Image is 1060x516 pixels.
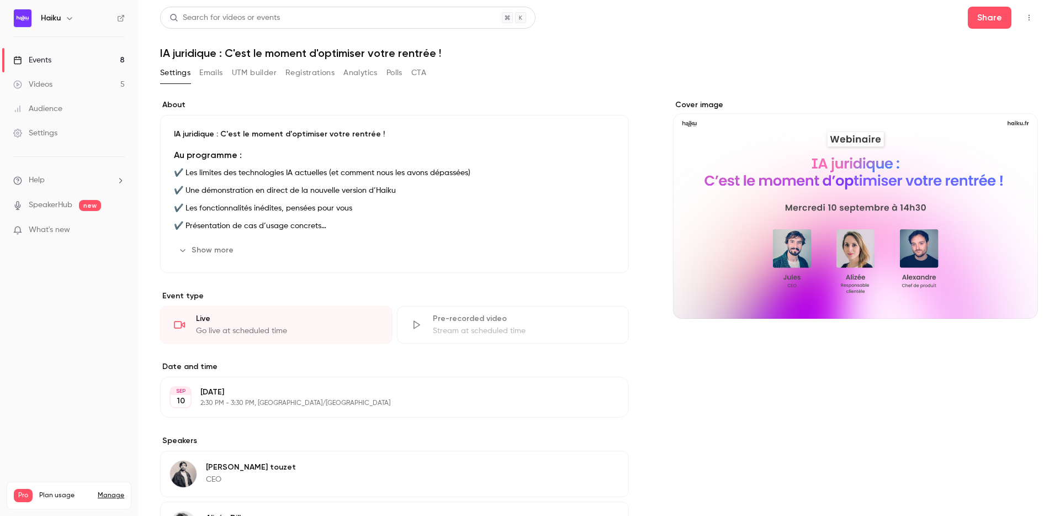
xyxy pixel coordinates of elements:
label: About [160,99,629,110]
div: Pre-recorded videoStream at scheduled time [397,306,629,344]
p: 2:30 PM - 3:30 PM, [GEOGRAPHIC_DATA]/[GEOGRAPHIC_DATA] [200,399,570,408]
span: What's new [29,224,70,236]
strong: Au programme : [174,150,242,160]
button: Share [968,7,1011,29]
a: SpeakerHub [29,199,72,211]
h6: Haiku [41,13,61,24]
div: Audience [13,103,62,114]
h1: IA juridique : C'est le moment d'optimiser votre rentrée ! [160,46,1038,60]
img: Jules touzet [170,461,197,487]
span: new [79,200,101,211]
div: SEP [171,387,190,395]
button: Registrations [285,64,335,82]
label: Date and time [160,361,629,372]
label: Cover image [673,99,1038,110]
li: help-dropdown-opener [13,175,125,186]
button: CTA [411,64,426,82]
div: Stream at scheduled time [433,325,616,336]
label: Speakers [160,435,629,446]
img: Haiku [14,9,31,27]
div: Pre-recorded video [433,313,616,324]
a: Manage [98,491,124,500]
p: ✔️ Une démonstration en direct de la nouvelle version d’Haiku [174,184,615,197]
div: Search for videos or events [169,12,280,24]
button: Analytics [343,64,378,82]
div: Events [13,55,51,66]
span: Plan usage [39,491,91,500]
p: ✔️ Les fonctionnalités inédites, pensées pour vous [174,202,615,215]
p: ✔️ Les limites des technologies IA actuelles (et comment nous les avons dépassées) [174,166,615,180]
p: IA juridique : C'est le moment d'optimiser votre rentrée ! [174,129,615,140]
button: Settings [160,64,190,82]
span: Pro [14,489,33,502]
div: Jules touzet[PERSON_NAME] touzetCEO [160,451,629,497]
section: Cover image [673,99,1038,319]
p: CEO [206,474,296,485]
button: Polls [386,64,402,82]
p: 10 [177,396,185,407]
button: UTM builder [232,64,277,82]
p: [DATE] [200,387,570,398]
div: Settings [13,128,57,139]
div: Videos [13,79,52,90]
button: Show more [174,241,240,259]
span: Help [29,175,45,186]
button: Emails [199,64,222,82]
p: [PERSON_NAME] touzet [206,462,296,473]
p: Event type [160,291,629,302]
div: LiveGo live at scheduled time [160,306,393,344]
div: Live [196,313,379,324]
p: ✔️ Présentation de cas d’usage concrets [174,219,615,233]
div: Go live at scheduled time [196,325,379,336]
